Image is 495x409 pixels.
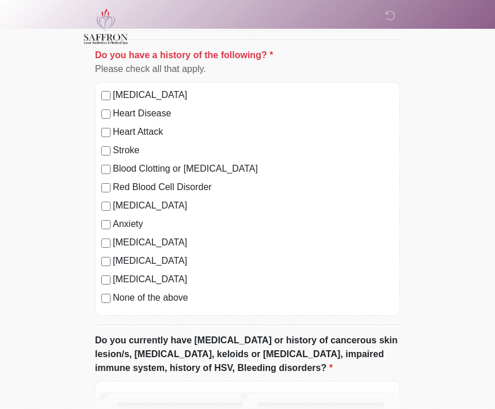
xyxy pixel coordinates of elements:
[101,146,111,156] input: Stroke
[101,128,111,137] input: Heart Attack
[113,88,394,102] label: [MEDICAL_DATA]
[101,109,111,119] input: Heart Disease
[83,9,128,44] img: Saffron Laser Aesthetics and Medical Spa Logo
[101,275,111,285] input: [MEDICAL_DATA]
[95,334,400,375] label: Do you currently have [MEDICAL_DATA] or history of cancerous skin lesion/s, [MEDICAL_DATA], keloi...
[113,236,394,249] label: [MEDICAL_DATA]
[113,291,394,305] label: None of the above
[101,238,111,248] input: [MEDICAL_DATA]
[113,143,394,157] label: Stroke
[101,294,111,303] input: None of the above
[113,180,394,194] label: Red Blood Cell Disorder
[101,220,111,229] input: Anxiety
[113,162,394,176] label: Blood Clotting or [MEDICAL_DATA]
[101,183,111,192] input: Red Blood Cell Disorder
[101,202,111,211] input: [MEDICAL_DATA]
[101,91,111,100] input: [MEDICAL_DATA]
[113,272,394,286] label: [MEDICAL_DATA]
[95,62,400,76] div: Please check all that apply.
[113,254,394,268] label: [MEDICAL_DATA]
[113,199,394,213] label: [MEDICAL_DATA]
[113,107,394,120] label: Heart Disease
[101,257,111,266] input: [MEDICAL_DATA]
[113,125,394,139] label: Heart Attack
[113,217,394,231] label: Anxiety
[95,48,273,62] label: Do you have a history of the following?
[101,165,111,174] input: Blood Clotting or [MEDICAL_DATA]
